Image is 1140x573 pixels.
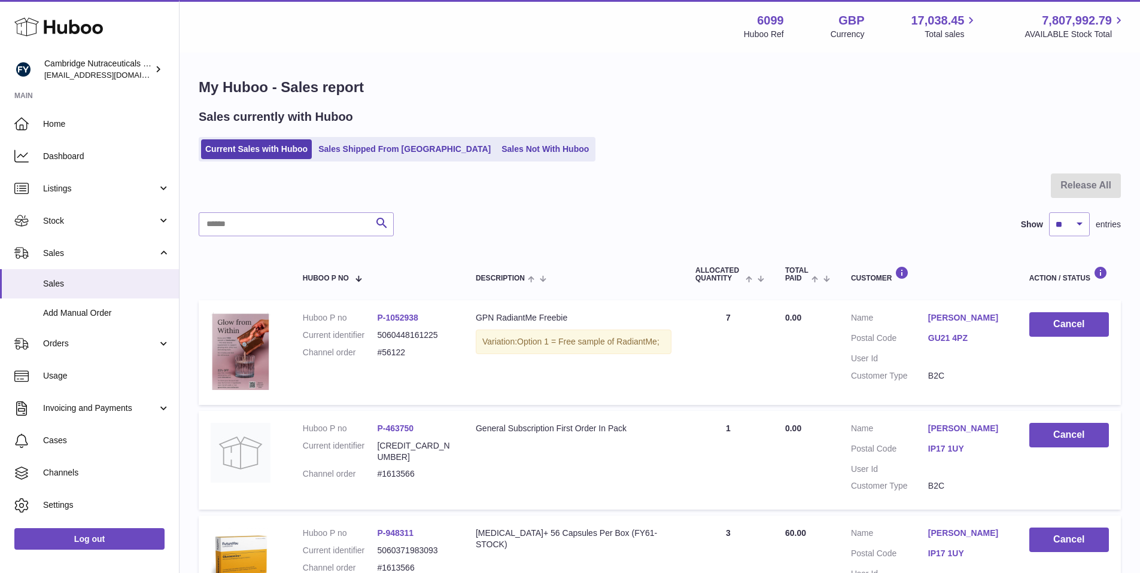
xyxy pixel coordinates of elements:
[683,300,773,404] td: 7
[831,29,865,40] div: Currency
[1029,423,1109,447] button: Cancel
[476,275,525,282] span: Description
[303,545,378,556] dt: Current identifier
[497,139,593,159] a: Sales Not With Huboo
[303,275,349,282] span: Huboo P no
[851,464,928,475] dt: User Id
[377,347,452,358] dd: #56122
[928,333,1005,344] a: GU21 4PZ
[851,443,928,458] dt: Postal Code
[851,266,1005,282] div: Customer
[14,528,165,550] a: Log out
[1042,13,1112,29] span: 7,807,992.79
[377,330,452,341] dd: 5060448161225
[43,118,170,130] span: Home
[377,528,414,538] a: P-948311
[199,109,353,125] h2: Sales currently with Huboo
[744,29,784,40] div: Huboo Ref
[476,528,671,550] div: [MEDICAL_DATA]+ 56 Capsules Per Box (FY61-STOCK)
[785,313,801,322] span: 0.00
[43,467,170,478] span: Channels
[377,545,452,556] dd: 5060371983093
[303,312,378,324] dt: Huboo P no
[303,440,378,463] dt: Current identifier
[44,70,176,80] span: [EMAIL_ADDRESS][DOMAIN_NAME]
[1029,312,1109,337] button: Cancel
[1025,13,1126,40] a: 7,807,992.79 AVAILABLE Stock Total
[211,312,270,390] img: 60991753371326.jpg
[211,423,270,483] img: no-photo.jpg
[928,312,1005,324] a: [PERSON_NAME]
[1096,219,1121,230] span: entries
[683,411,773,510] td: 1
[43,435,170,446] span: Cases
[838,13,864,29] strong: GBP
[44,58,152,81] div: Cambridge Nutraceuticals Ltd
[851,333,928,347] dt: Postal Code
[928,548,1005,559] a: IP17 1UY
[695,267,743,282] span: ALLOCATED Quantity
[851,353,928,364] dt: User Id
[1029,528,1109,552] button: Cancel
[303,528,378,539] dt: Huboo P no
[757,13,784,29] strong: 6099
[314,139,495,159] a: Sales Shipped From [GEOGRAPHIC_DATA]
[911,13,978,40] a: 17,038.45 Total sales
[377,468,452,480] dd: #1613566
[851,528,928,542] dt: Name
[851,312,928,327] dt: Name
[1021,219,1043,230] label: Show
[303,330,378,341] dt: Current identifier
[928,528,1005,539] a: [PERSON_NAME]
[43,307,170,319] span: Add Manual Order
[199,78,1121,97] h1: My Huboo - Sales report
[476,423,671,434] div: General Subscription First Order In Pack
[851,480,928,492] dt: Customer Type
[785,267,808,282] span: Total paid
[201,139,312,159] a: Current Sales with Huboo
[476,312,671,324] div: GPN RadiantMe Freebie
[303,468,378,480] dt: Channel order
[43,215,157,227] span: Stock
[928,423,1005,434] a: [PERSON_NAME]
[43,183,157,194] span: Listings
[303,423,378,434] dt: Huboo P no
[928,443,1005,455] a: IP17 1UY
[785,423,801,433] span: 0.00
[785,528,806,538] span: 60.00
[377,313,418,322] a: P-1052938
[851,370,928,382] dt: Customer Type
[43,370,170,382] span: Usage
[43,151,170,162] span: Dashboard
[377,423,414,433] a: P-463750
[517,337,659,346] span: Option 1 = Free sample of RadiantMe;
[43,403,157,414] span: Invoicing and Payments
[476,330,671,354] div: Variation:
[928,480,1005,492] dd: B2C
[377,440,452,463] dd: [CREDIT_CARD_NUMBER]
[14,60,32,78] img: huboo@camnutra.com
[1029,266,1109,282] div: Action / Status
[851,548,928,562] dt: Postal Code
[928,370,1005,382] dd: B2C
[925,29,978,40] span: Total sales
[43,248,157,259] span: Sales
[303,347,378,358] dt: Channel order
[43,499,170,511] span: Settings
[43,338,157,349] span: Orders
[1025,29,1126,40] span: AVAILABLE Stock Total
[911,13,964,29] span: 17,038.45
[43,278,170,289] span: Sales
[851,423,928,437] dt: Name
